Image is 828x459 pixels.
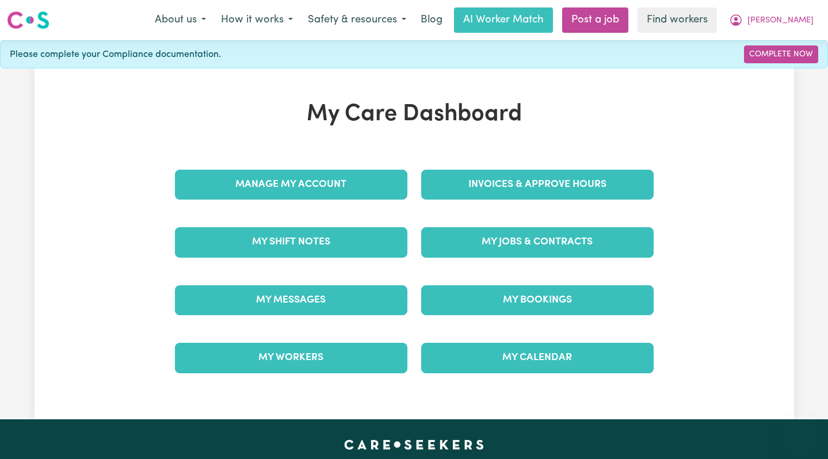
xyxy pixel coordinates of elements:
button: Safety & resources [300,8,414,32]
a: Find workers [638,7,717,33]
a: Blog [414,7,449,33]
a: My Workers [175,343,407,373]
a: Careseekers home page [344,440,484,449]
a: My Jobs & Contracts [421,227,654,257]
a: Manage My Account [175,170,407,200]
a: My Calendar [421,343,654,373]
a: AI Worker Match [454,7,553,33]
a: My Bookings [421,285,654,315]
iframe: Button to launch messaging window [782,413,819,450]
span: [PERSON_NAME] [747,14,814,27]
span: Please complete your Compliance documentation. [10,48,221,62]
a: My Messages [175,285,407,315]
img: Careseekers logo [7,10,49,30]
button: About us [147,8,213,32]
button: How it works [213,8,300,32]
a: Post a job [562,7,628,33]
a: Invoices & Approve Hours [421,170,654,200]
a: Careseekers logo [7,7,49,33]
a: My Shift Notes [175,227,407,257]
h1: My Care Dashboard [168,101,661,128]
button: My Account [722,8,821,32]
a: Complete Now [744,45,818,63]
